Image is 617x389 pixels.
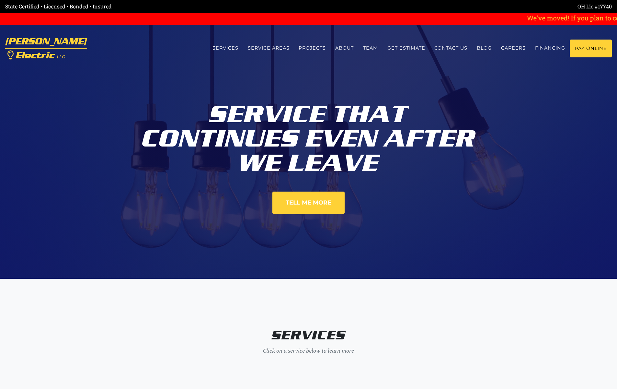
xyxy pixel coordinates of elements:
[359,40,383,57] a: Team
[294,40,331,57] a: Projects
[309,3,612,10] div: OH Lic #17740
[129,348,488,354] h3: Click on a service below to learn more
[5,33,87,64] a: [PERSON_NAME] Electric, LLC
[129,97,488,175] div: Service That Continues Even After We Leave
[243,40,294,57] a: Service Areas
[272,192,345,214] a: Tell Me More
[570,40,612,57] a: Pay Online
[383,40,430,57] a: Get estimate
[5,3,309,10] div: State Certified • Licensed • Bonded • Insured
[497,40,531,57] a: Careers
[472,40,497,57] a: Blog
[331,40,359,57] a: About
[208,40,243,57] a: Services
[54,54,65,59] span: , LLC
[129,327,488,343] h2: Services
[430,40,472,57] a: Contact us
[530,40,570,57] a: Financing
